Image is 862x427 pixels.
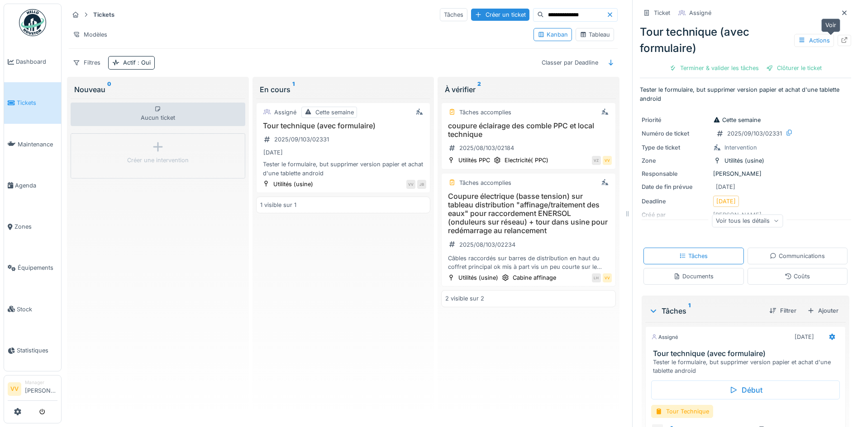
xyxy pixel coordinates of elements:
span: Équipements [18,263,57,272]
img: Badge_color-CXgf-gQk.svg [19,9,46,36]
li: [PERSON_NAME] [25,379,57,399]
div: Actions [794,34,834,47]
div: VV [406,180,415,189]
div: Zone [642,156,710,165]
div: Filtres [69,56,105,69]
div: Numéro de ticket [642,129,710,138]
div: Responsable [642,169,710,178]
div: Communications [770,252,825,260]
div: Coûts [785,272,810,281]
a: Équipements [4,247,61,288]
div: Tableau [580,30,610,39]
div: Manager [25,379,57,386]
a: Stock [4,289,61,330]
div: 2025/08/103/02234 [459,240,515,249]
div: Utilités (usine) [273,180,313,188]
div: Intervention [724,143,757,152]
span: Dashboard [16,57,57,66]
div: Voir [821,19,840,32]
div: Assigné [651,333,678,341]
div: En cours [260,84,427,95]
a: Statistiques [4,330,61,371]
div: [PERSON_NAME] [642,169,849,178]
div: Tâches [649,305,762,316]
div: 1 visible sur 1 [260,201,296,209]
a: Agenda [4,165,61,206]
div: LH [592,273,601,282]
div: Nouveau [74,84,242,95]
div: [DATE] [795,333,814,341]
h3: Coupure électrique (basse tension) sur tableau distribution "affinage/traitement des eaux" pour r... [445,192,612,235]
div: Tour technique (avec formulaire) [640,24,851,56]
div: [DATE] [716,183,735,191]
sup: 0 [107,84,111,95]
div: Utilités (usine) [458,273,498,282]
div: Utilités PPC [458,156,490,164]
div: Tâches [440,8,467,21]
div: Clôturer le ticket [762,62,825,74]
div: Modèles [69,28,111,41]
div: Date de fin prévue [642,183,710,191]
div: Filtrer [766,305,800,317]
div: À vérifier [445,84,612,95]
div: 2 visible sur 2 [445,294,484,303]
div: Tour Technique [651,405,713,418]
div: Aucun ticket [71,103,245,126]
li: VV [8,382,21,396]
div: VZ [592,156,601,165]
div: VV [603,273,612,282]
div: Créer une intervention [127,156,189,164]
div: Début [651,380,840,399]
div: 2025/09/103/02331 [274,135,329,144]
div: Assigné [274,108,296,117]
a: Dashboard [4,41,61,82]
div: Tâches [679,252,708,260]
div: 2025/08/103/02184 [459,144,514,152]
sup: 1 [292,84,295,95]
strong: Tickets [90,10,118,19]
span: Statistiques [17,346,57,355]
a: Maintenance [4,124,61,165]
span: Tickets [17,99,57,107]
div: [DATE] [263,148,283,157]
a: Zones [4,206,61,247]
span: Maintenance [18,140,57,149]
div: Classer par Deadline [538,56,602,69]
div: Tâches accomplies [459,178,511,187]
div: Utilités (usine) [724,156,764,165]
sup: 2 [477,84,481,95]
span: : Oui [136,59,151,66]
a: VV Manager[PERSON_NAME] [8,379,57,401]
sup: 1 [688,305,691,316]
div: Electricité( PPC) [505,156,548,164]
div: Terminer & valider les tâches [666,62,762,74]
div: Tester le formulaire, but supprimer version papier et achat d'une tablette android [653,358,842,375]
div: Ajouter [804,305,842,317]
div: Câbles raccordés sur barres de distribution en haut du coffret principal ok mis à part vis un peu... [445,254,612,271]
div: Kanban [538,30,568,39]
div: Ticket [654,9,670,17]
div: Tâches accomplies [459,108,511,117]
div: VV [603,156,612,165]
div: Créer un ticket [471,9,529,21]
h3: Tour technique (avec formulaire) [260,122,427,130]
div: 2025/09/103/02331 [727,129,782,138]
p: Tester le formulaire, but supprimer version papier et achat d'une tablette android [640,85,851,103]
div: Documents [673,272,714,281]
div: Deadline [642,197,710,206]
span: Agenda [15,181,57,190]
h3: Tour technique (avec formulaire) [653,349,842,358]
div: [DATE] [716,197,736,206]
div: JB [417,180,426,189]
div: Cette semaine [713,116,761,124]
span: Stock [17,305,57,314]
div: Voir tous les détails [712,214,783,227]
div: Actif [123,58,151,67]
a: Tickets [4,82,61,123]
div: Cabine affinage [513,273,556,282]
div: Tester le formulaire, but supprimer version papier et achat d'une tablette android [260,160,427,177]
div: Type de ticket [642,143,710,152]
h3: coupure éclairage des comble PPC et local technique [445,122,612,139]
div: Cette semaine [315,108,354,117]
span: Zones [14,222,57,231]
